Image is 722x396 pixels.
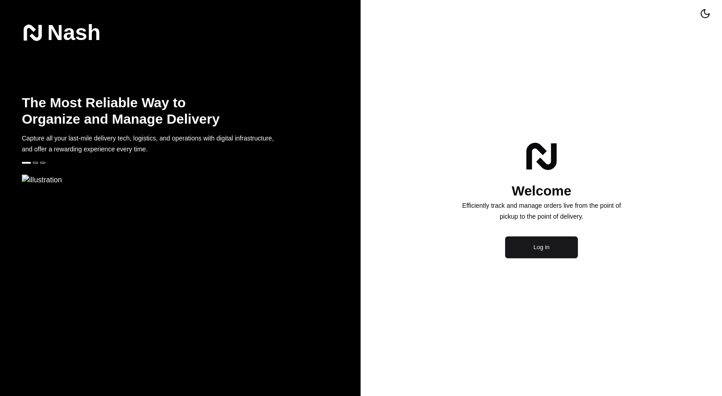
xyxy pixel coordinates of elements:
span: Nash [47,24,100,42]
h1: Welcome [454,182,629,200]
p: Efficiently track and manage orders live from the point of pickup to the point of delivery. [454,200,629,222]
h2: The Most Reliable Way to Organize and Manage Delivery [22,95,226,127]
p: Capture all your last-mile delivery tech, logistics, and operations with digital infrastructure, ... [22,133,284,155]
img: illustration [22,175,361,185]
button: Log in [505,236,578,258]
